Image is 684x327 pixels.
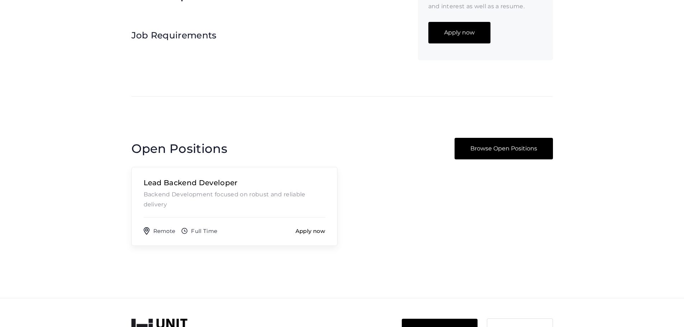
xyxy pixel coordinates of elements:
[144,178,325,188] h3: Lead Backend Developer
[144,190,325,210] p: Backend Development focused on robust and reliable delivery
[455,138,553,159] a: Browse Open Positions
[648,293,684,327] iframe: Chat Widget
[131,140,227,157] h2: Open Positions
[428,22,490,43] a: Apply now
[131,29,397,42] h3: Job Requirements
[191,228,217,234] div: Full Time
[131,167,338,246] a: Lead Backend DeveloperBackend Development focused on robust and reliable deliveryRemoteFull TimeA...
[296,228,325,234] div: Apply now
[153,228,176,234] div: Remote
